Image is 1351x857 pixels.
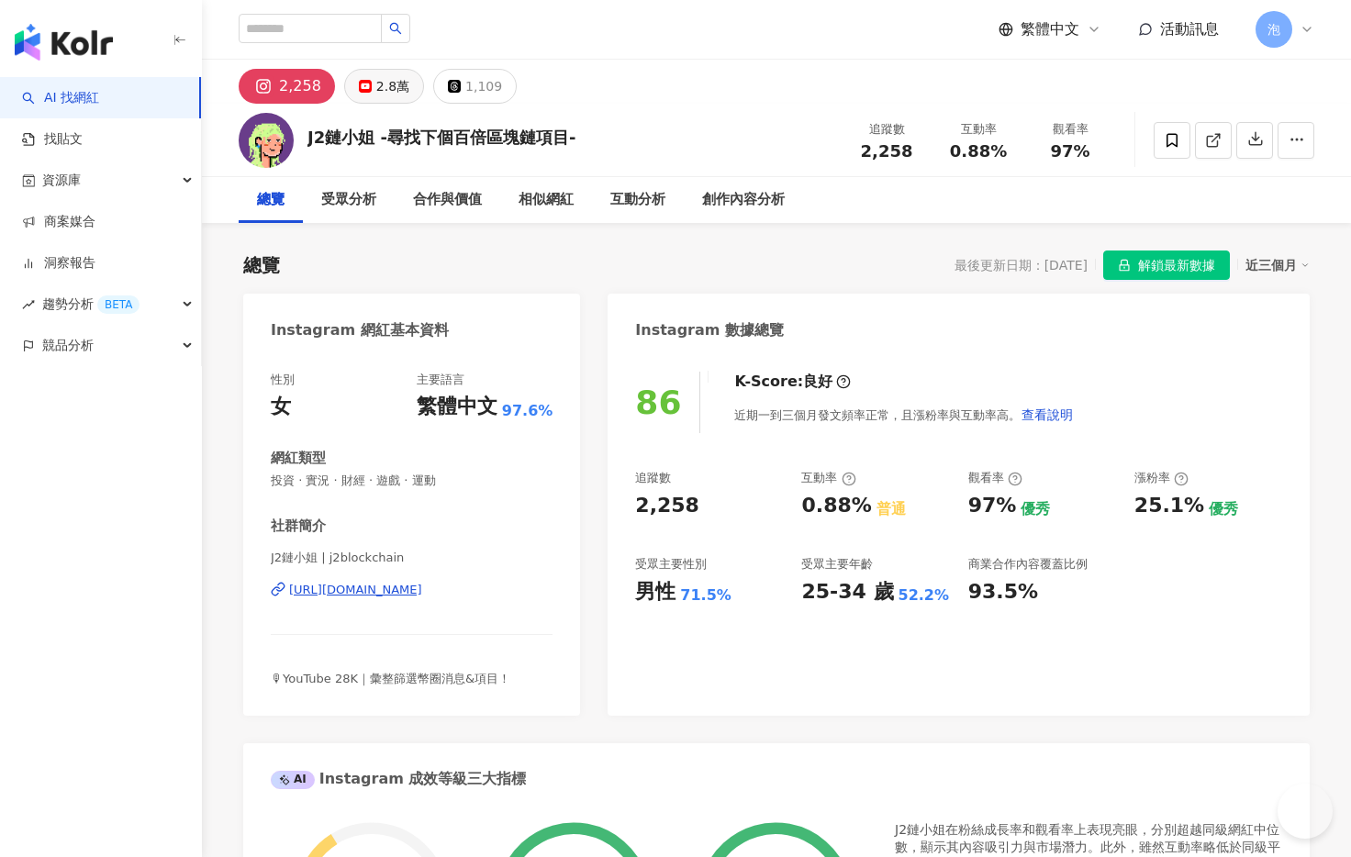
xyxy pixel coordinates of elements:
[861,141,913,161] span: 2,258
[702,189,785,211] div: 創作內容分析
[502,401,553,421] span: 97.6%
[376,73,409,99] div: 2.8萬
[1278,784,1333,839] iframe: Help Scout Beacon - Open
[968,578,1038,607] div: 93.5%
[1021,499,1050,519] div: 優秀
[1022,407,1073,422] span: 查看說明
[271,517,326,536] div: 社群簡介
[852,120,921,139] div: 追蹤數
[1050,142,1089,161] span: 97%
[1160,20,1219,38] span: 活動訊息
[271,393,291,421] div: 女
[271,449,326,468] div: 網紅類型
[271,582,553,598] a: [URL][DOMAIN_NAME]
[899,585,950,606] div: 52.2%
[389,22,402,35] span: search
[955,258,1088,273] div: 最後更新日期：[DATE]
[1138,251,1215,281] span: 解鎖最新數據
[968,556,1088,573] div: 商業合作內容覆蓋比例
[22,89,99,107] a: searchAI 找網紅
[433,69,517,104] button: 1,109
[1134,470,1189,486] div: 漲粉率
[271,320,449,340] div: Instagram 網紅基本資料
[271,550,553,566] span: J2鏈小姐 | j2blockchain
[271,372,295,388] div: 性別
[257,189,285,211] div: 總覽
[321,189,376,211] div: 受眾分析
[15,24,113,61] img: logo
[635,470,671,486] div: 追蹤數
[22,213,95,231] a: 商案媒合
[801,492,871,520] div: 0.88%
[803,372,832,392] div: 良好
[271,769,526,789] div: Instagram 成效等級三大指標
[635,492,699,520] div: 2,258
[1118,259,1131,272] span: lock
[417,393,497,421] div: 繁體中文
[42,284,140,325] span: 趨勢分析
[413,189,482,211] div: 合作與價值
[22,298,35,311] span: rise
[42,325,94,366] span: 競品分析
[950,142,1007,161] span: 0.88%
[734,372,851,392] div: K-Score :
[271,672,510,685] span: 🎙YouTube 28K｜彙整篩選幣圈消息&項目！
[344,69,424,104] button: 2.8萬
[271,771,315,789] div: AI
[801,470,855,486] div: 互動率
[1021,19,1079,39] span: 繁體中文
[635,578,675,607] div: 男性
[968,470,1022,486] div: 觀看率
[734,396,1074,433] div: 近期一到三個月發文頻率正常，且漲粉率與互動率高。
[680,585,731,606] div: 71.5%
[519,189,574,211] div: 相似網紅
[943,120,1013,139] div: 互動率
[1103,250,1230,280] button: 解鎖最新數據
[243,252,280,278] div: 總覽
[239,113,294,168] img: KOL Avatar
[801,556,873,573] div: 受眾主要年齡
[271,473,553,489] span: 投資 · 實況 · 財經 · 遊戲 · 運動
[968,492,1017,520] div: 97%
[239,69,335,104] button: 2,258
[307,126,575,149] div: J2鏈小姐 -尋找下個百倍區塊鏈項目-
[1134,492,1204,520] div: 25.1%
[465,73,502,99] div: 1,109
[801,578,893,607] div: 25-34 歲
[610,189,665,211] div: 互動分析
[97,295,140,314] div: BETA
[42,160,81,201] span: 資源庫
[1245,253,1310,277] div: 近三個月
[1035,120,1105,139] div: 觀看率
[1209,499,1238,519] div: 優秀
[1267,19,1280,39] span: 泡
[22,130,83,149] a: 找貼文
[635,384,681,421] div: 86
[635,556,707,573] div: 受眾主要性別
[635,320,784,340] div: Instagram 數據總覽
[22,254,95,273] a: 洞察報告
[289,582,422,598] div: [URL][DOMAIN_NAME]
[876,499,906,519] div: 普通
[1021,396,1074,433] button: 查看說明
[279,73,321,99] div: 2,258
[417,372,464,388] div: 主要語言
